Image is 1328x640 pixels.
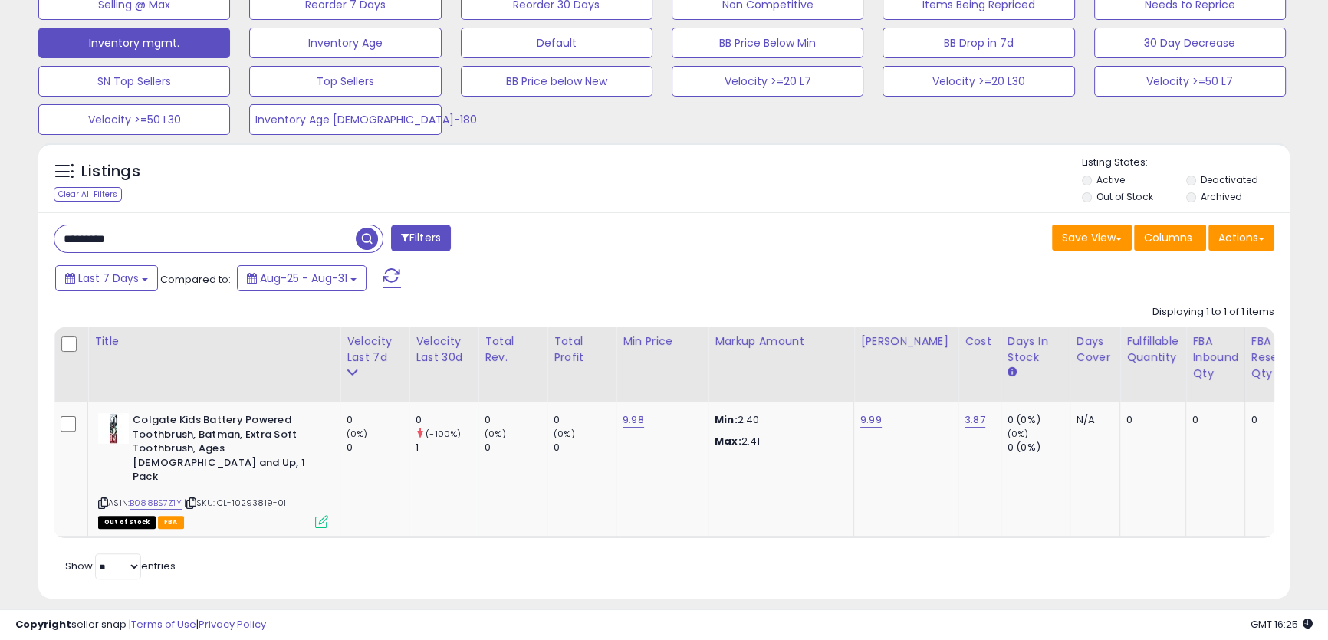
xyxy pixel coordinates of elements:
[672,28,863,58] button: BB Price Below Min
[347,333,403,366] div: Velocity Last 7d
[1144,230,1192,245] span: Columns
[1094,28,1286,58] button: 30 Day Decrease
[65,559,176,573] span: Show: entries
[1251,413,1297,427] div: 0
[78,271,139,286] span: Last 7 Days
[1008,413,1070,427] div: 0 (0%)
[1126,333,1179,366] div: Fulfillable Quantity
[1096,173,1125,186] label: Active
[860,412,882,428] a: 9.99
[1077,333,1113,366] div: Days Cover
[426,428,461,440] small: (-100%)
[1008,441,1070,455] div: 0 (0%)
[38,28,230,58] button: Inventory mgmt.
[98,413,129,444] img: 41ZeNhduSaL._SL40_.jpg
[1208,225,1274,251] button: Actions
[554,333,610,366] div: Total Profit
[15,617,71,632] strong: Copyright
[623,412,644,428] a: 9.98
[237,265,367,291] button: Aug-25 - Aug-31
[1096,190,1152,203] label: Out of Stock
[347,413,409,427] div: 0
[98,516,156,529] span: All listings that are currently out of stock and unavailable for purchase on Amazon
[554,428,575,440] small: (0%)
[199,617,266,632] a: Privacy Policy
[98,413,328,527] div: ASIN:
[860,333,952,350] div: [PERSON_NAME]
[94,333,334,350] div: Title
[1192,333,1238,382] div: FBA inbound Qty
[38,104,230,135] button: Velocity >=50 L30
[38,66,230,97] button: SN Top Sellers
[554,441,616,455] div: 0
[160,272,231,287] span: Compared to:
[461,66,652,97] button: BB Price below New
[1008,333,1063,366] div: Days In Stock
[416,441,478,455] div: 1
[54,187,122,202] div: Clear All Filters
[1082,156,1290,170] p: Listing States:
[1094,66,1286,97] button: Velocity >=50 L7
[715,435,842,448] p: 2.41
[133,413,319,488] b: Colgate Kids Battery Powered Toothbrush, Batman, Extra Soft Toothbrush, Ages [DEMOGRAPHIC_DATA] a...
[416,413,478,427] div: 0
[184,497,287,509] span: | SKU: CL-10293819-01
[1192,413,1233,427] div: 0
[965,412,985,428] a: 3.87
[347,428,368,440] small: (0%)
[1251,333,1303,382] div: FBA Reserved Qty
[965,333,994,350] div: Cost
[1077,413,1108,427] div: N/A
[391,225,451,251] button: Filters
[485,441,547,455] div: 0
[1008,428,1029,440] small: (0%)
[461,28,652,58] button: Default
[715,412,738,427] strong: Min:
[15,618,266,632] div: seller snap | |
[672,66,863,97] button: Velocity >=20 L7
[715,413,842,427] p: 2.40
[1134,225,1206,251] button: Columns
[1008,366,1017,379] small: Days In Stock.
[1201,173,1258,186] label: Deactivated
[485,413,547,427] div: 0
[1052,225,1132,251] button: Save View
[131,617,196,632] a: Terms of Use
[715,333,847,350] div: Markup Amount
[554,413,616,427] div: 0
[260,271,347,286] span: Aug-25 - Aug-31
[81,161,140,182] h5: Listings
[485,428,506,440] small: (0%)
[158,516,184,529] span: FBA
[623,333,702,350] div: Min Price
[347,441,409,455] div: 0
[883,28,1074,58] button: BB Drop in 7d
[715,434,741,448] strong: Max:
[130,497,182,510] a: B088BS7Z1Y
[416,333,472,366] div: Velocity Last 30d
[1201,190,1242,203] label: Archived
[883,66,1074,97] button: Velocity >=20 L30
[249,66,441,97] button: Top Sellers
[55,265,158,291] button: Last 7 Days
[1251,617,1313,632] span: 2025-09-9 16:25 GMT
[485,333,541,366] div: Total Rev.
[249,28,441,58] button: Inventory Age
[1126,413,1174,427] div: 0
[249,104,441,135] button: Inventory Age [DEMOGRAPHIC_DATA]-180
[1152,305,1274,320] div: Displaying 1 to 1 of 1 items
